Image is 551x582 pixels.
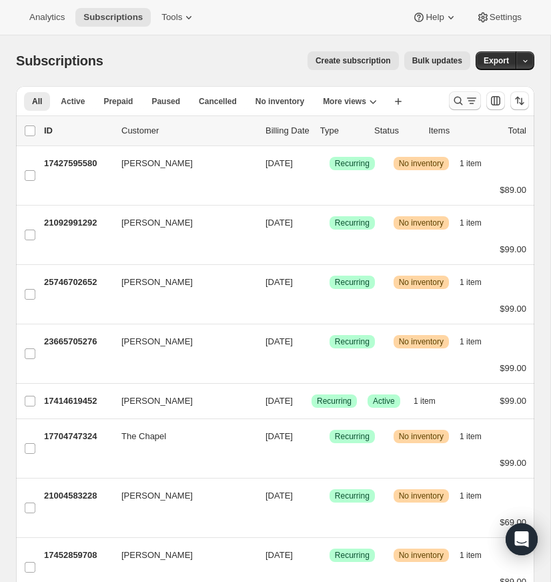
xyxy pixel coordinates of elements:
span: Paused [151,96,180,107]
span: Recurring [335,431,370,442]
span: $99.00 [500,304,526,314]
span: The Chapel [121,430,166,443]
button: 1 item [460,273,496,292]
span: 1 item [460,491,482,501]
span: No inventory [399,336,444,347]
span: Recurring [335,277,370,288]
span: No inventory [399,158,444,169]
button: 1 item [460,546,496,565]
span: [PERSON_NAME] [121,549,193,562]
span: [PERSON_NAME] [121,157,193,170]
span: Cancelled [199,96,237,107]
p: Customer [121,124,255,137]
div: Open Intercom Messenger [506,523,538,555]
span: $99.00 [500,244,526,254]
button: 1 item [460,487,496,505]
p: 17427595580 [44,157,111,170]
span: $99.00 [500,396,526,406]
p: 17414619452 [44,394,111,408]
span: [DATE] [265,336,293,346]
span: [PERSON_NAME] [121,489,193,503]
button: Search and filter results [449,91,481,110]
p: 25746702652 [44,276,111,289]
span: [DATE] [265,550,293,560]
span: All [32,96,42,107]
button: 1 item [460,332,496,351]
button: [PERSON_NAME] [113,272,247,293]
span: No inventory [399,431,444,442]
button: 1 item [460,214,496,232]
div: 21092991292[PERSON_NAME][DATE]SuccessRecurringWarningNo inventory1 item$99.00 [44,214,526,256]
span: [PERSON_NAME] [121,216,193,230]
p: 17704747324 [44,430,111,443]
button: Analytics [21,8,73,27]
span: [DATE] [265,218,293,228]
span: Settings [490,12,522,23]
span: 1 item [460,550,482,561]
span: [DATE] [265,396,293,406]
span: 1 item [414,396,436,406]
span: Create subscription [316,55,391,66]
span: 1 item [460,277,482,288]
span: No inventory [399,218,444,228]
span: $99.00 [500,363,526,373]
p: ID [44,124,111,137]
span: More views [323,96,366,107]
span: $89.00 [500,185,526,195]
span: [PERSON_NAME] [121,276,193,289]
button: Settings [468,8,530,27]
p: Total [508,124,526,137]
div: IDCustomerBilling DateTypeStatusItemsTotal [44,124,526,137]
button: Customize table column order and visibility [486,91,505,110]
span: No inventory [399,491,444,501]
span: Recurring [335,491,370,501]
span: $69.00 [500,517,526,527]
span: Analytics [29,12,65,23]
span: $99.00 [500,458,526,468]
p: Billing Date [265,124,310,137]
div: 25746702652[PERSON_NAME][DATE]SuccessRecurringWarningNo inventory1 item$99.00 [44,273,526,316]
button: [PERSON_NAME] [113,485,247,507]
button: [PERSON_NAME] [113,390,247,412]
button: Export [476,51,517,70]
button: [PERSON_NAME] [113,212,247,234]
button: 1 item [460,154,496,173]
button: The Chapel [113,426,247,447]
span: [DATE] [265,491,293,501]
span: [PERSON_NAME] [121,394,193,408]
p: 21004583228 [44,489,111,503]
span: Bulk updates [412,55,462,66]
span: [DATE] [265,158,293,168]
span: No inventory [399,277,444,288]
button: [PERSON_NAME] [113,545,247,566]
button: [PERSON_NAME] [113,153,247,174]
div: 21004583228[PERSON_NAME][DATE]SuccessRecurringWarningNo inventory1 item$69.00 [44,487,526,529]
span: Active [373,396,395,406]
p: 21092991292 [44,216,111,230]
button: [PERSON_NAME] [113,331,247,352]
span: 1 item [460,336,482,347]
span: 1 item [460,218,482,228]
div: 17704747324The Chapel[DATE]SuccessRecurringWarningNo inventory1 item$99.00 [44,427,526,470]
button: Subscriptions [75,8,151,27]
p: 23665705276 [44,335,111,348]
span: Tools [161,12,182,23]
span: Subscriptions [16,53,103,68]
div: 23665705276[PERSON_NAME][DATE]SuccessRecurringWarningNo inventory1 item$99.00 [44,332,526,375]
span: Export [484,55,509,66]
p: Status [374,124,418,137]
div: Type [320,124,364,137]
button: Tools [153,8,203,27]
span: 1 item [460,431,482,442]
span: Recurring [335,158,370,169]
button: Create new view [388,92,409,111]
span: Active [61,96,85,107]
span: Prepaid [103,96,133,107]
span: 1 item [460,158,482,169]
div: Items [428,124,472,137]
div: 17427595580[PERSON_NAME][DATE]SuccessRecurringWarningNo inventory1 item$89.00 [44,154,526,197]
button: Help [404,8,465,27]
button: Sort the results [510,91,529,110]
span: Recurring [335,336,370,347]
button: 1 item [460,427,496,446]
